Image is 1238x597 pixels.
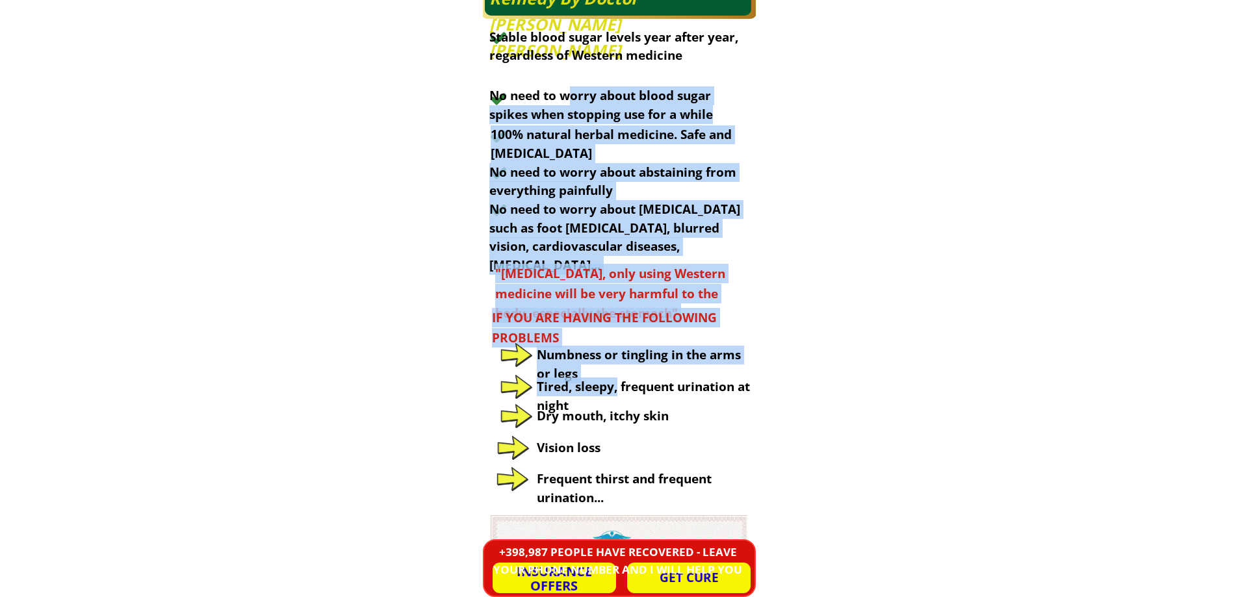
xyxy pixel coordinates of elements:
[489,201,740,273] font: No need to worry about [MEDICAL_DATA] such as foot [MEDICAL_DATA], blurred vision, cardiovascular...
[489,164,736,199] font: No need to worry about abstaining from everything painfully
[489,87,713,123] font: No need to worry about blood sugar spikes when stopping use for a while
[537,346,741,382] font: Numbness or tingling in the arms or legs
[495,265,725,322] font: "[MEDICAL_DATA], only using Western medicine will be very harmful to the body, especially the sto...
[492,309,717,346] font: IF YOU ARE HAVING THE FOLLOWING PROBLEMS
[493,544,742,577] font: +398,987 PEOPLE HAVE RECOVERED - LEAVE YOUR PHONE NUMBER AND I WILL HELP YOU
[537,470,712,506] font: Frequent thirst and frequent urination...
[491,126,732,162] font: 100% natural herbal medicine. Safe and [MEDICAL_DATA]
[537,407,669,424] font: Dry mouth, itchy skin
[537,378,750,414] font: Tired, sleepy, frequent urination at night
[537,439,600,456] font: Vision loss
[489,29,738,64] font: Stable blood sugar levels year after year, regardless of Western medicine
